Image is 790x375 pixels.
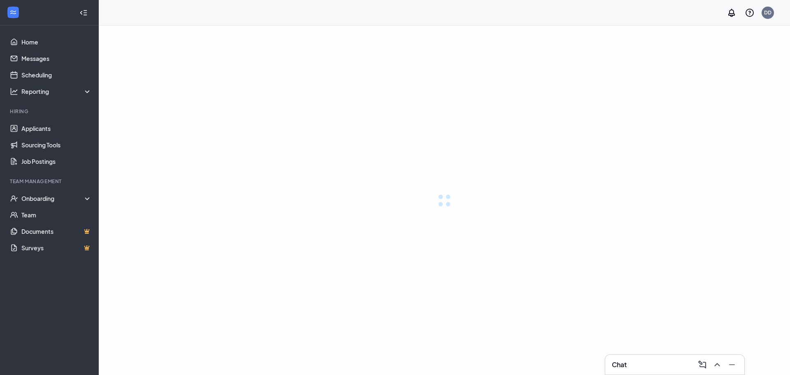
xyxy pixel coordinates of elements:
[727,360,737,370] svg: Minimize
[21,137,92,153] a: Sourcing Tools
[725,358,738,371] button: Minimize
[10,87,18,95] svg: Analysis
[21,120,92,137] a: Applicants
[612,360,627,369] h3: Chat
[745,8,755,18] svg: QuestionInfo
[9,8,17,16] svg: WorkstreamLogo
[21,87,92,95] div: Reporting
[764,9,771,16] div: DD
[21,50,92,67] a: Messages
[10,194,18,203] svg: UserCheck
[727,8,737,18] svg: Notifications
[79,9,88,17] svg: Collapse
[21,194,92,203] div: Onboarding
[21,34,92,50] a: Home
[712,360,722,370] svg: ChevronUp
[697,360,707,370] svg: ComposeMessage
[10,178,90,185] div: Team Management
[21,67,92,83] a: Scheduling
[10,108,90,115] div: Hiring
[695,358,708,371] button: ComposeMessage
[21,240,92,256] a: SurveysCrown
[21,207,92,223] a: Team
[21,223,92,240] a: DocumentsCrown
[21,153,92,170] a: Job Postings
[710,358,723,371] button: ChevronUp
